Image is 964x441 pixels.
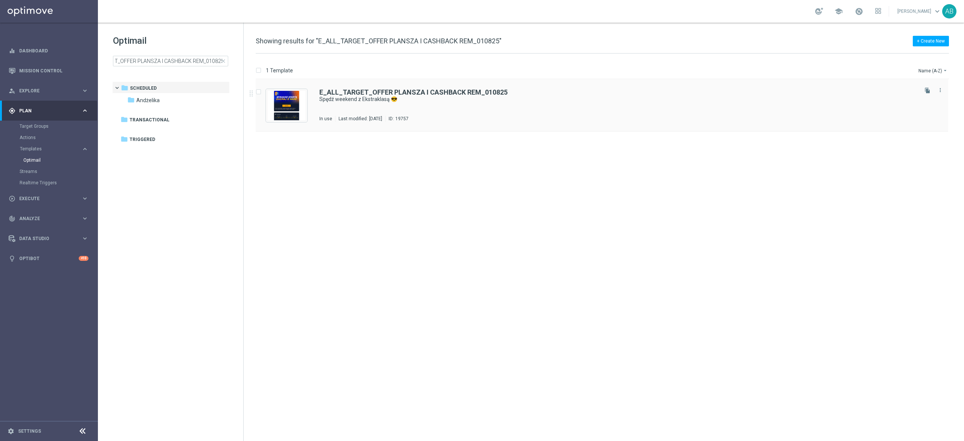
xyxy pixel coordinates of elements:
[113,35,228,47] h1: Optimail
[20,146,89,152] button: Templates keyboard_arrow_right
[81,195,88,202] i: keyboard_arrow_right
[19,196,81,201] span: Execute
[9,107,81,114] div: Plan
[9,195,81,202] div: Execute
[266,67,293,74] p: 1 Template
[8,48,89,54] button: equalizer Dashboard
[9,107,15,114] i: gps_fixed
[319,96,917,103] div: Spędź weekend z Ekstraklasą 😎
[268,91,305,120] img: 19757.jpeg
[19,248,79,268] a: Optibot
[19,236,81,241] span: Data Studio
[8,256,89,262] button: lightbulb Optibot +10
[20,177,97,188] div: Realtime Triggers
[20,121,97,132] div: Target Groups
[120,116,128,123] i: folder
[18,429,41,433] a: Settings
[120,135,128,143] i: folder
[20,180,78,186] a: Realtime Triggers
[336,116,385,122] div: Last modified: [DATE]
[897,6,942,17] a: [PERSON_NAME]keyboard_arrow_down
[8,196,89,202] button: play_circle_outline Execute keyboard_arrow_right
[834,7,843,15] span: school
[19,89,81,93] span: Explore
[9,215,15,222] i: track_changes
[8,216,89,222] button: track_changes Analyze keyboard_arrow_right
[130,85,157,92] span: Scheduled
[942,67,948,73] i: arrow_drop_down
[9,61,88,81] div: Mission Control
[20,143,97,166] div: Templates
[8,108,89,114] button: gps_fixed Plan keyboard_arrow_right
[19,109,81,113] span: Plan
[319,89,508,96] a: E_ALL_TARGET_OFFER PLANSZA I CASHBACK REM_010825
[9,235,81,242] div: Data Studio
[23,157,78,163] a: Optimail
[20,123,78,129] a: Target Groups
[20,135,78,141] a: Actions
[79,256,88,261] div: +10
[130,136,155,143] span: Triggered
[81,235,88,242] i: keyboard_arrow_right
[113,56,228,66] input: Search Template
[9,255,15,262] i: lightbulb
[9,248,88,268] div: Optibot
[121,84,128,92] i: folder
[319,88,508,96] b: E_ALL_TARGET_OFFER PLANSZA I CASHBACK REM_010825
[19,61,88,81] a: Mission Control
[8,428,14,435] i: settings
[256,37,502,45] span: Showing results for "E_ALL_TARGET_OFFER PLANSZA I CASHBACK REM_010825"
[20,147,81,151] div: Templates
[220,58,226,64] span: close
[937,86,944,95] button: more_vert
[918,66,949,75] button: Name (A-Z)arrow_drop_down
[9,195,15,202] i: play_circle_outline
[923,86,932,95] button: file_copy
[913,36,949,46] button: + Create New
[9,87,15,94] i: person_search
[9,215,81,222] div: Analyze
[81,87,88,94] i: keyboard_arrow_right
[319,116,332,122] div: In use
[81,107,88,114] i: keyboard_arrow_right
[19,41,88,61] a: Dashboard
[20,166,97,177] div: Streams
[23,155,97,166] div: Optimail
[81,215,88,222] i: keyboard_arrow_right
[8,236,89,242] button: Data Studio keyboard_arrow_right
[937,87,943,93] i: more_vert
[20,168,78,175] a: Streams
[9,87,81,94] div: Explore
[9,41,88,61] div: Dashboard
[395,116,409,122] div: 19757
[385,116,409,122] div: ID:
[127,96,135,104] i: folder
[130,116,169,123] span: Transactional
[9,47,15,54] i: equalizer
[136,97,160,104] span: Andżelika
[81,145,88,153] i: keyboard_arrow_right
[20,132,97,143] div: Actions
[319,96,899,103] a: Spędź weekend z Ekstraklasą 😎
[248,80,962,132] div: Press SPACE to select this row.
[19,216,81,221] span: Analyze
[924,87,930,93] i: file_copy
[8,68,89,74] button: Mission Control
[8,88,89,94] button: person_search Explore keyboard_arrow_right
[933,7,941,15] span: keyboard_arrow_down
[20,147,74,151] span: Templates
[942,4,956,18] div: AB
